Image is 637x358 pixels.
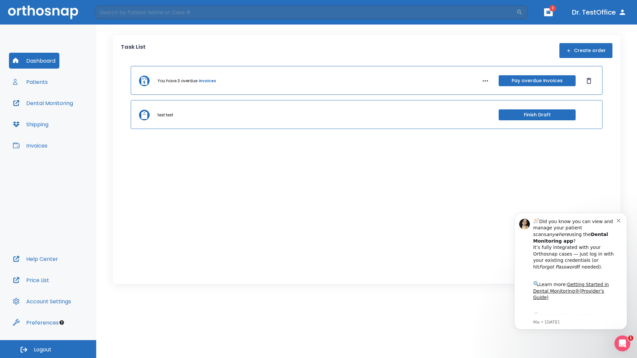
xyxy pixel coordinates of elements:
[8,5,78,19] img: Orthosnap
[549,5,556,12] span: 1
[499,75,576,86] button: Pay overdue invoices
[9,74,52,90] button: Patients
[9,315,63,330] button: Preferences
[559,43,612,58] button: Create order
[9,95,77,111] button: Dental Monitoring
[158,112,173,118] p: test test
[9,116,52,132] button: Shipping
[9,53,59,69] button: Dashboard
[199,78,216,84] a: invoices
[584,76,594,86] button: Dismiss
[614,335,630,351] iframe: Intercom live chat
[95,6,516,19] input: Search by Patient Name or Case #
[29,116,112,122] p: Message from Ma, sent 1w ago
[29,108,112,142] div: Download the app: | ​ Let us know if you need help getting started!
[121,43,146,58] p: Task List
[628,335,633,341] span: 1
[34,346,51,353] span: Logout
[569,6,629,18] button: Dr. TestOffice
[9,293,75,309] button: Account Settings
[499,109,576,120] button: Finish Draft
[9,138,51,153] button: Invoices
[9,251,62,267] button: Help Center
[9,272,53,288] button: Price List
[112,14,118,20] button: Dismiss notification
[158,78,197,84] p: You have 3 overdue
[504,203,637,340] iframe: Intercom notifications message
[59,320,65,326] div: Tooltip anchor
[29,110,88,122] a: App Store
